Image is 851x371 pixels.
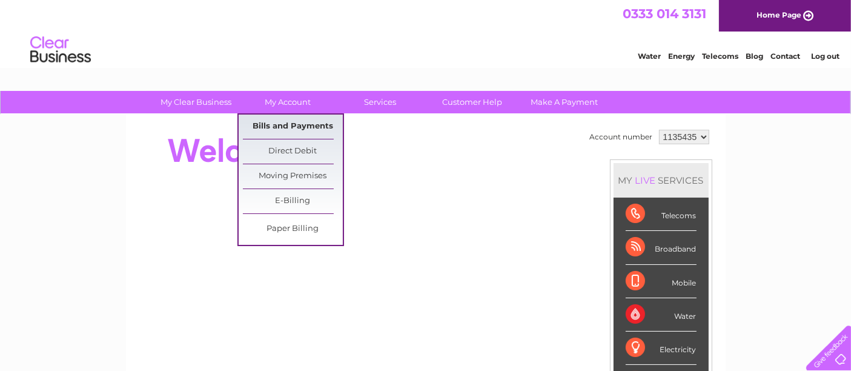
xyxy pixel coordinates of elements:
[330,91,430,113] a: Services
[243,164,343,189] a: Moving Premises
[626,231,697,264] div: Broadband
[623,6,706,21] a: 0333 014 3131
[422,91,522,113] a: Customer Help
[626,265,697,298] div: Mobile
[146,91,246,113] a: My Clear Business
[514,91,614,113] a: Make A Payment
[702,52,738,61] a: Telecoms
[243,139,343,164] a: Direct Debit
[770,52,800,61] a: Contact
[30,32,91,69] img: logo.png
[626,198,697,231] div: Telecoms
[243,217,343,241] a: Paper Billing
[633,175,658,186] div: LIVE
[668,52,695,61] a: Energy
[746,52,763,61] a: Blog
[638,52,661,61] a: Water
[811,52,839,61] a: Log out
[243,189,343,213] a: E-Billing
[626,298,697,332] div: Water
[238,91,338,113] a: My Account
[243,115,343,139] a: Bills and Payments
[614,163,709,198] div: MY SERVICES
[587,127,656,147] td: Account number
[140,7,712,59] div: Clear Business is a trading name of Verastar Limited (registered in [GEOGRAPHIC_DATA] No. 3667643...
[626,332,697,365] div: Electricity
